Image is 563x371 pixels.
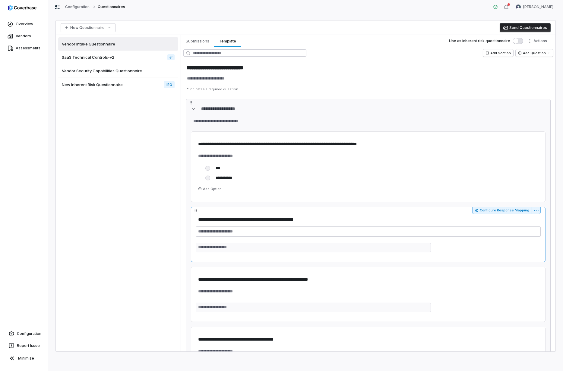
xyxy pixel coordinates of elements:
[167,54,175,60] a: SaaS Technical Controls-v2
[58,77,178,92] a: New Inherent Risk QuestionnaireIRQ
[217,37,239,45] span: Template
[16,22,33,26] span: Overview
[500,23,551,32] button: Send Questionnaires
[17,331,41,336] span: Configuration
[196,185,224,192] button: Add Option
[183,37,212,45] span: Submissions
[62,68,142,73] span: Vendor Security Capabilities Questionnaire
[58,64,178,77] a: Vendor Security Capabilities Questionnaire
[1,19,47,30] a: Overview
[58,51,178,64] a: SaaS Technical Controls-v2
[526,36,551,45] button: More actions
[62,82,123,87] span: New Inherent Risk Questionnaire
[16,46,40,51] span: Assessments
[516,49,553,57] button: Add Question
[164,81,175,88] span: IRQ
[65,5,90,9] a: Configuration
[1,31,47,42] a: Vendors
[1,43,47,54] a: Assessments
[8,5,36,11] img: logo-D7KZi-bG.svg
[472,207,532,214] button: Configure Response Mapping
[61,23,115,32] button: New Questionnaire
[58,37,178,51] a: Vendor Intake Questionnaire
[523,5,553,9] span: [PERSON_NAME]
[17,343,40,348] span: Report Issue
[185,85,552,94] p: * indicates a required question
[98,5,125,9] span: Questionnaires
[186,99,196,106] button: Drag to reorder section
[512,2,557,11] button: Christopher Morgan avatar[PERSON_NAME]
[18,356,34,361] span: Minimize
[449,39,510,43] label: Use as inherent risk questionnaire
[532,207,541,214] button: More actions
[62,55,114,60] span: SaaS Technical Controls-v2
[483,49,513,57] button: Add Section
[2,352,46,364] button: Minimize
[62,41,115,47] span: Vendor Intake Questionnaire
[516,5,521,9] img: Christopher Morgan avatar
[191,207,201,214] button: Drag to reorder
[2,340,46,351] button: Report Issue
[16,34,31,39] span: Vendors
[2,328,46,339] a: Configuration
